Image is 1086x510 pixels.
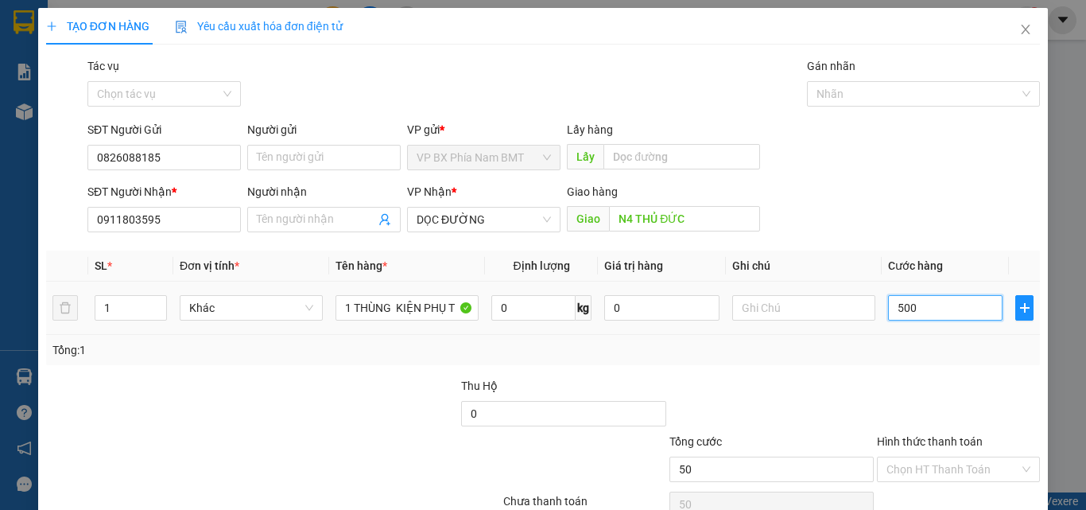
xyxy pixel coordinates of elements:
button: Close [1003,8,1048,53]
span: Lấy [567,144,603,169]
span: Giá trị hàng [604,259,663,272]
label: Gán nhãn [807,60,855,72]
span: Đơn vị tính [180,259,239,272]
li: VP DỌC ĐƯỜNG [110,68,211,85]
span: VP Nhận [407,185,452,198]
input: VD: Bàn, Ghế [335,295,479,321]
div: VP gửi [407,121,560,138]
span: user-add [378,213,391,226]
span: TẠO ĐƠN HÀNG [46,20,149,33]
span: close [1019,23,1032,36]
span: Yêu cầu xuất hóa đơn điện tử [175,20,343,33]
button: plus [1015,295,1034,321]
span: Giao hàng [567,185,618,198]
input: Dọc đường [609,206,760,232]
input: 0 [604,295,719,321]
span: VP BX Phía Nam BMT [417,146,551,169]
input: Ghi Chú [732,295,875,321]
span: Lấy hàng [567,123,613,136]
span: kg [576,295,591,321]
li: VP VP BX Phía Nam BMT [8,68,110,103]
img: icon [175,21,188,33]
span: SL [95,259,107,272]
li: Quý Thảo [8,8,231,38]
th: Ghi chú [726,251,882,282]
span: plus [1016,302,1033,314]
span: Tên hàng [335,259,387,272]
label: Hình thức thanh toán [877,435,983,448]
span: Khác [189,296,313,320]
span: Tổng cước [669,435,722,448]
span: DỌC ĐƯỜNG [417,208,551,232]
span: Định lượng [513,259,569,272]
span: Thu Hộ [461,380,498,392]
label: Tác vụ [87,60,119,72]
div: SĐT Người Gửi [87,121,241,138]
span: Giao [567,206,609,232]
span: environment [8,106,19,117]
span: Cước hàng [888,259,943,272]
span: plus [46,21,57,32]
div: Người nhận [247,183,401,200]
div: Tổng: 1 [52,341,421,359]
div: Người gửi [247,121,401,138]
input: Dọc đường [603,144,760,169]
button: delete [52,295,78,321]
div: SĐT Người Nhận [87,183,241,200]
